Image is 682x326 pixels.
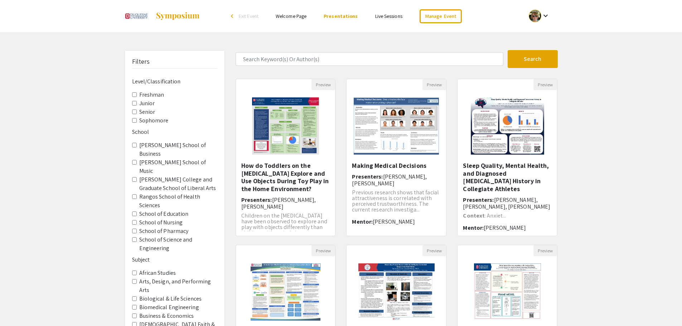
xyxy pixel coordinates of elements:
button: Preview [311,79,335,90]
label: African Studies [139,269,176,277]
input: Search Keyword(s) Or Author(s) [236,52,503,66]
h5: Making Medical Decisions [352,162,441,170]
label: School of Pharmacy [139,227,189,235]
h6: Presenters: [463,196,552,210]
p: Children on the [MEDICAL_DATA] have been observed to explore and play with objects differently th... [241,213,330,236]
span: Exit Event [239,13,258,19]
span: Mentor: [352,218,373,225]
button: Expand account dropdown [521,8,557,24]
span: [PERSON_NAME], [PERSON_NAME] [241,196,316,210]
h6: Presenters: [241,196,330,210]
h5: Filters [132,58,150,65]
a: Undergraduate Research and Scholarship Symposium 2025 [125,7,200,25]
button: Preview [533,245,557,256]
img: Symposium by ForagerOne [155,12,200,20]
label: Sophomore [139,116,169,125]
label: Senior [139,108,155,116]
label: Biological & Life Sciences [139,295,202,303]
label: [PERSON_NAME] School of Business [139,141,217,158]
a: Manage Event [420,9,462,23]
div: Open Presentation <p>Making Medical Decisions </p> [346,79,446,236]
label: Rangos School of Health Sciences [139,193,217,210]
button: Search [508,50,558,68]
label: Junior [139,99,155,108]
p: : Anxiet... [463,213,552,219]
label: School of Nursing [139,218,183,227]
label: Biomedical Engineering [139,303,199,312]
button: Preview [311,245,335,256]
a: Live Sessions [375,13,402,19]
label: School of Science and Engineering [139,235,217,253]
div: arrow_back_ios [231,14,235,18]
p: Previous research shows that facial attractiveness is correlated with perceived trustworthiness. ... [352,190,441,213]
button: Preview [533,79,557,90]
span: [PERSON_NAME], [PERSON_NAME], [PERSON_NAME] [463,196,550,210]
h5: Sleep Quality, Mental Health, and Diagnosed [MEDICAL_DATA] History in Collegiate Athletes [463,162,552,193]
img: <p>How do Toddlers on the Autism Spectrum Explore and Use Objects During Toy Play in the Home Env... [245,90,326,162]
label: School of Education [139,210,189,218]
button: Preview [422,245,446,256]
a: Presentations [324,13,358,19]
div: Open Presentation <p>How do Toddlers on the Autism Spectrum Explore and Use Objects During Toy Pl... [236,79,336,236]
label: Business & Economics [139,312,194,320]
a: Welcome Page [276,13,306,19]
h6: Subject [132,256,217,263]
h6: Level/Classification [132,78,217,85]
label: [PERSON_NAME] College and Graduate School of Liberal Arts [139,175,217,193]
h6: School [132,128,217,135]
span: Mentor: [463,224,484,232]
label: Freshman [139,91,164,99]
h5: How do Toddlers on the [MEDICAL_DATA] Explore and Use Objects During Toy Play in the Home Environ... [241,162,330,193]
div: Open Presentation <p class="ql-align-center"><strong style="color: rgb(13, 30, 62);">Sleep Qualit... [457,79,557,236]
iframe: Chat [5,294,30,321]
h6: Presenters: [352,173,441,187]
label: [PERSON_NAME] School of Music [139,158,217,175]
button: Preview [422,79,446,90]
label: Arts, Design, and Performing Arts [139,277,217,295]
span: [PERSON_NAME] [484,224,526,232]
img: <p>Making Medical Decisions </p> [347,91,446,162]
span: [PERSON_NAME], [PERSON_NAME] [352,173,427,187]
strong: Context [463,212,485,219]
span: [PERSON_NAME] [373,218,415,225]
img: Undergraduate Research and Scholarship Symposium 2025 [125,7,149,25]
mat-icon: Expand account dropdown [541,11,550,20]
img: <p class="ql-align-center"><strong style="color: rgb(13, 30, 62);">Sleep Quality, Mental Health, ... [463,90,552,162]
